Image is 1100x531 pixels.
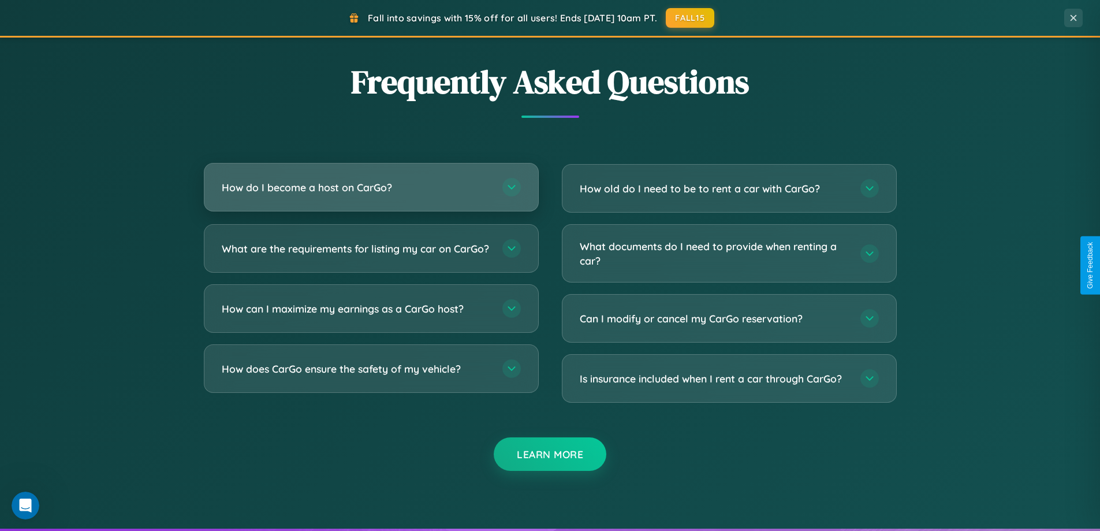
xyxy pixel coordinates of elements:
h3: What are the requirements for listing my car on CarGo? [222,242,491,256]
iframe: Intercom live chat [12,492,39,519]
h3: How does CarGo ensure the safety of my vehicle? [222,362,491,376]
h3: Can I modify or cancel my CarGo reservation? [580,311,849,326]
div: Give Feedback [1086,242,1094,289]
h3: How do I become a host on CarGo? [222,180,491,195]
span: Fall into savings with 15% off for all users! Ends [DATE] 10am PT. [368,12,657,24]
h3: What documents do I need to provide when renting a car? [580,239,849,268]
button: Learn More [494,437,606,471]
h3: Is insurance included when I rent a car through CarGo? [580,372,849,386]
button: FALL15 [666,8,714,28]
h3: How old do I need to be to rent a car with CarGo? [580,181,849,196]
h3: How can I maximize my earnings as a CarGo host? [222,302,491,316]
h2: Frequently Asked Questions [204,60,897,104]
